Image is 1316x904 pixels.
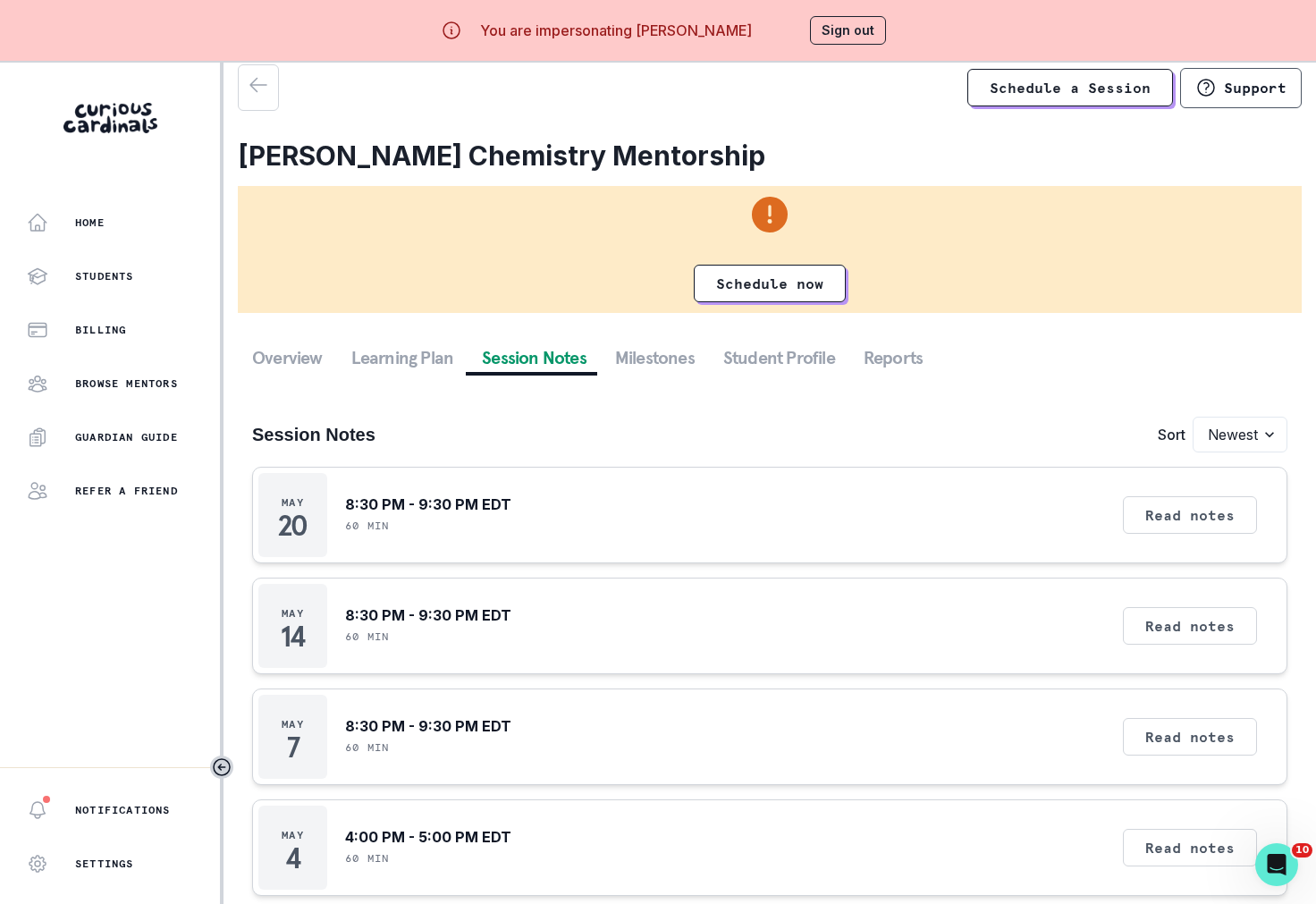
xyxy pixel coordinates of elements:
[75,857,134,871] p: Settings
[601,342,709,374] button: Milestones
[282,495,304,510] p: May
[210,756,233,779] button: Toggle sidebar
[345,715,511,737] p: 8:30 PM - 9:30 PM EDT
[694,265,846,302] a: Schedule now
[282,717,304,731] p: May
[1255,843,1298,886] iframe: Intercom live chat
[282,828,304,842] p: May
[1180,68,1302,108] button: Support
[285,849,300,867] p: 4
[849,342,937,374] button: Reports
[75,376,178,391] p: Browse Mentors
[287,739,299,756] p: 7
[75,803,171,817] p: Notifications
[238,342,337,374] button: Overview
[282,606,304,621] p: May
[345,826,511,848] p: 4:00 PM - 5:00 PM EDT
[810,16,886,45] button: Sign out
[1158,424,1185,445] p: Sort
[238,139,1302,172] h2: [PERSON_NAME] Chemistry Mentorship
[252,424,375,445] h3: Session Notes
[75,323,126,337] p: Billing
[75,484,178,498] p: Refer a friend
[75,269,134,283] p: Students
[337,342,468,374] button: Learning Plan
[345,604,511,626] p: 8:30 PM - 9:30 PM EDT
[345,851,389,866] p: 60 min
[1224,79,1286,97] p: Support
[1123,718,1257,756] button: Read notes
[1123,607,1257,645] button: Read notes
[1123,496,1257,534] button: Read notes
[281,628,305,646] p: 14
[1292,843,1312,858] span: 10
[480,20,752,41] p: You are impersonating [PERSON_NAME]
[345,494,511,515] p: 8:30 PM - 9:30 PM EDT
[345,519,389,533] p: 60 min
[345,629,389,644] p: 60 min
[345,740,389,755] p: 60 min
[75,215,105,230] p: Home
[278,517,308,535] p: 20
[709,342,849,374] button: Student Profile
[967,69,1173,106] a: Schedule a Session
[75,430,178,444] p: Guardian Guide
[1123,829,1257,866] button: Read notes
[63,103,157,133] img: Curious Cardinals Logo
[468,342,601,374] button: Session Notes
